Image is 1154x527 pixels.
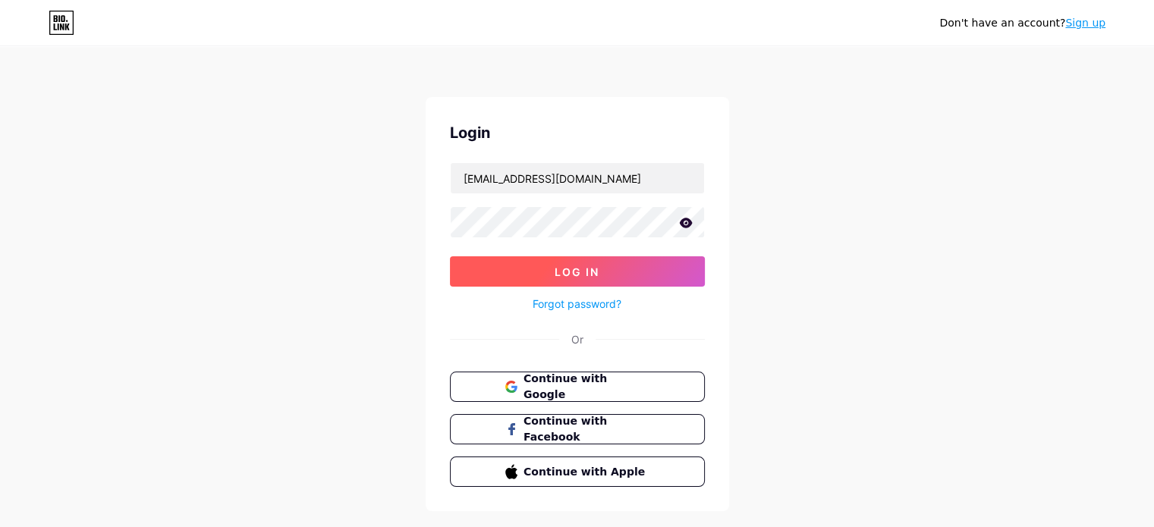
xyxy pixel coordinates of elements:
a: Forgot password? [533,296,621,312]
button: Continue with Apple [450,456,705,487]
div: Or [571,331,583,347]
div: Don't have an account? [939,15,1105,31]
a: Sign up [1065,17,1105,29]
input: Username [451,163,704,193]
span: Log In [555,265,599,278]
button: Log In [450,256,705,287]
span: Continue with Facebook [524,413,649,445]
span: Continue with Apple [524,464,649,480]
span: Continue with Google [524,371,649,403]
button: Continue with Google [450,372,705,402]
div: Login [450,121,705,144]
button: Continue with Facebook [450,414,705,444]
